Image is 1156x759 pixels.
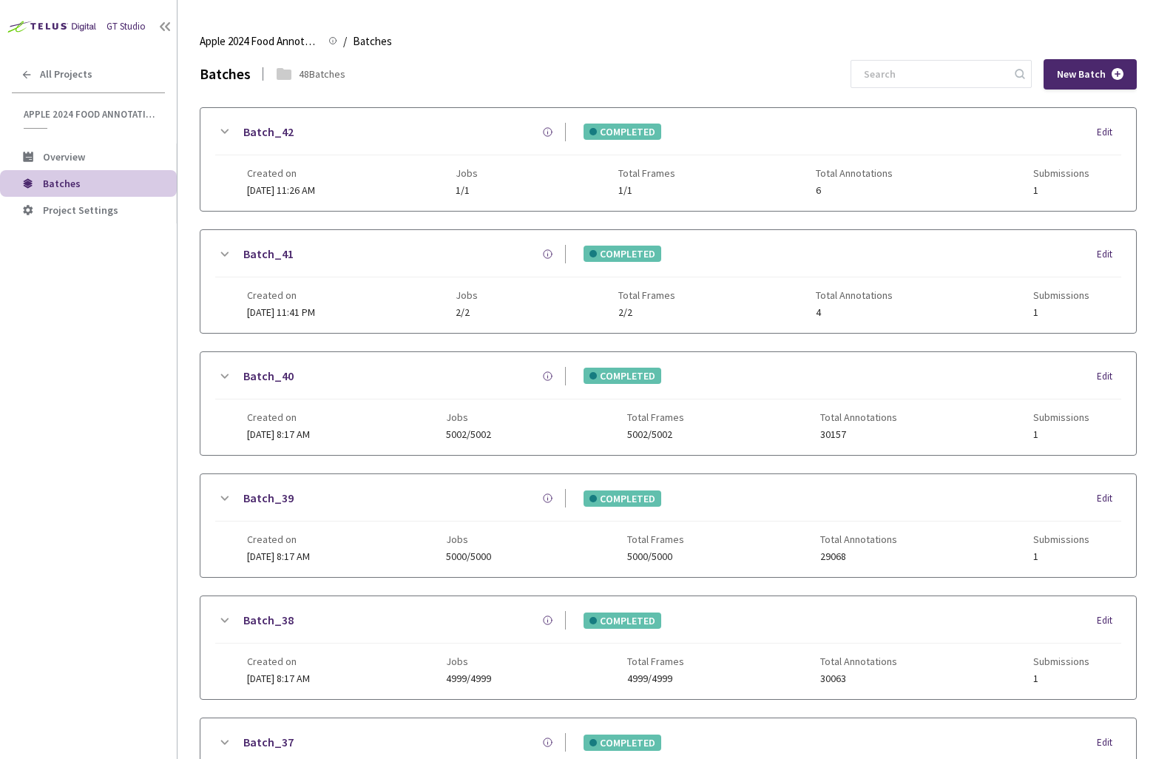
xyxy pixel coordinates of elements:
div: Edit [1097,247,1121,262]
span: 30063 [820,673,897,684]
span: Batches [43,177,81,190]
span: 1/1 [618,185,675,196]
div: COMPLETED [584,368,661,384]
div: COMPLETED [584,735,661,751]
input: Search [855,61,1013,87]
a: Batch_42 [243,123,294,141]
span: Submissions [1033,533,1089,545]
span: 6 [816,185,893,196]
span: Total Annotations [816,289,893,301]
span: Submissions [1033,167,1089,179]
a: Batch_37 [243,733,294,752]
span: Total Frames [618,167,675,179]
span: Project Settings [43,203,118,217]
span: Total Frames [627,533,684,545]
div: Edit [1097,613,1121,628]
span: Submissions [1033,411,1089,423]
span: Jobs [456,289,478,301]
div: 48 Batches [299,66,345,82]
div: Batch_39COMPLETEDEditCreated on[DATE] 8:17 AMJobs5000/5000Total Frames5000/5000Total Annotations2... [200,474,1136,577]
div: Batch_42COMPLETEDEditCreated on[DATE] 11:26 AMJobs1/1Total Frames1/1Total Annotations6Submissions1 [200,108,1136,211]
span: Total Annotations [820,655,897,667]
span: All Projects [40,68,92,81]
a: Batch_41 [243,245,294,263]
a: Batch_40 [243,367,294,385]
span: Submissions [1033,655,1089,667]
div: Batch_38COMPLETEDEditCreated on[DATE] 8:17 AMJobs4999/4999Total Frames4999/4999Total Annotations3... [200,596,1136,699]
span: 5000/5000 [446,551,491,562]
span: Created on [247,289,315,301]
span: [DATE] 11:26 AM [247,183,315,197]
div: COMPLETED [584,124,661,140]
div: Edit [1097,125,1121,140]
span: Overview [43,150,85,163]
a: Batch_39 [243,489,294,507]
span: 2/2 [618,307,675,318]
div: Edit [1097,735,1121,750]
span: 5002/5002 [627,429,684,440]
a: Batch_38 [243,611,294,630]
span: New Batch [1057,68,1106,81]
li: / [343,33,347,50]
span: 1 [1033,551,1089,562]
span: Created on [247,411,310,423]
span: 1 [1033,185,1089,196]
span: Created on [247,533,310,545]
span: 1 [1033,429,1089,440]
div: COMPLETED [584,613,661,629]
span: Submissions [1033,289,1089,301]
span: Created on [247,655,310,667]
span: Total Annotations [816,167,893,179]
span: Total Frames [627,655,684,667]
div: Batches [200,62,251,85]
span: 4999/4999 [627,673,684,684]
span: 1/1 [456,185,478,196]
span: Total Frames [627,411,684,423]
span: 1 [1033,307,1089,318]
span: Total Annotations [820,411,897,423]
span: Apple 2024 Food Annotation Correction [200,33,320,50]
span: Jobs [446,411,491,423]
span: 30157 [820,429,897,440]
span: Apple 2024 Food Annotation Correction [24,108,156,121]
span: [DATE] 8:17 AM [247,428,310,441]
span: 4 [816,307,893,318]
span: Batches [353,33,392,50]
span: 29068 [820,551,897,562]
span: [DATE] 11:41 PM [247,306,315,319]
span: [DATE] 8:17 AM [247,550,310,563]
div: COMPLETED [584,246,661,262]
span: 5002/5002 [446,429,491,440]
div: Edit [1097,369,1121,384]
span: Total Frames [618,289,675,301]
span: Jobs [456,167,478,179]
div: COMPLETED [584,490,661,507]
span: Jobs [446,655,491,667]
div: Edit [1097,491,1121,506]
div: Batch_40COMPLETEDEditCreated on[DATE] 8:17 AMJobs5002/5002Total Frames5002/5002Total Annotations3... [200,352,1136,455]
span: Jobs [446,533,491,545]
span: 2/2 [456,307,478,318]
span: 1 [1033,673,1089,684]
span: Total Annotations [820,533,897,545]
div: Batch_41COMPLETEDEditCreated on[DATE] 11:41 PMJobs2/2Total Frames2/2Total Annotations4Submissions1 [200,230,1136,333]
span: Created on [247,167,315,179]
div: GT Studio [107,19,146,34]
span: [DATE] 8:17 AM [247,672,310,685]
span: 4999/4999 [446,673,491,684]
span: 5000/5000 [627,551,684,562]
